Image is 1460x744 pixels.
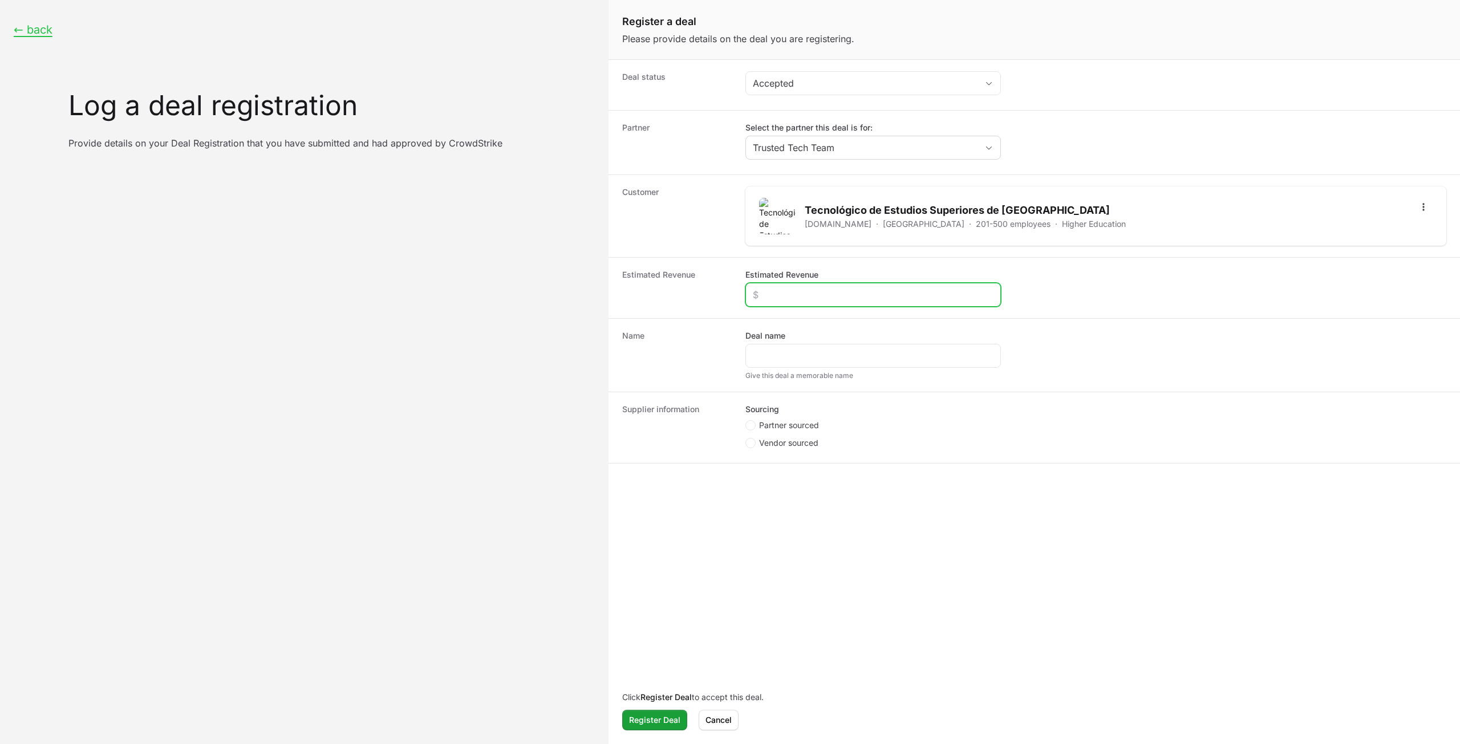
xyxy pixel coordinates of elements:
label: Deal name [745,330,785,341]
p: Please provide details on the deal you are registering. [622,32,1446,46]
dt: Deal status [622,71,732,99]
dt: Supplier information [622,404,732,452]
button: Open options [1414,198,1433,216]
button: Register Deal [622,710,687,730]
span: Partner sourced [759,420,819,431]
span: Cancel [705,713,732,727]
dl: Create activity form [609,60,1460,464]
span: · [876,218,878,230]
p: 201-500 employees [976,218,1051,230]
a: [DOMAIN_NAME] [805,218,871,230]
legend: Sourcing [745,404,779,415]
dt: Customer [622,186,732,246]
img: Tecnológico de Estudios Superiores de Tianguistenco [759,198,796,234]
span: · [1055,218,1057,230]
b: Register Deal [640,692,692,702]
h1: Log a deal registration [68,92,595,119]
p: Higher Education [1062,218,1126,230]
button: Cancel [699,710,739,730]
label: Estimated Revenue [745,269,818,280]
dt: Partner [622,122,732,163]
label: Select the partner this deal is for: [745,122,1001,133]
p: [GEOGRAPHIC_DATA] [883,218,964,230]
span: Register Deal [629,713,680,727]
div: Open [978,136,1000,159]
p: Click to accept this deal. [622,692,1446,703]
div: Give this deal a memorable name [745,371,1001,380]
dt: Name [622,330,732,380]
input: $ [753,288,993,302]
button: Accepted [746,72,1000,95]
dt: Estimated Revenue [622,269,732,307]
p: Provide details on your Deal Registration that you have submitted and had approved by CrowdStrike [68,137,579,149]
span: · [969,218,971,230]
h1: Register a deal [622,14,1446,30]
span: Vendor sourced [759,437,818,449]
div: Accepted [753,76,978,90]
button: ← back [14,23,52,37]
h2: Tecnológico de Estudios Superiores de [GEOGRAPHIC_DATA] [805,202,1126,218]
